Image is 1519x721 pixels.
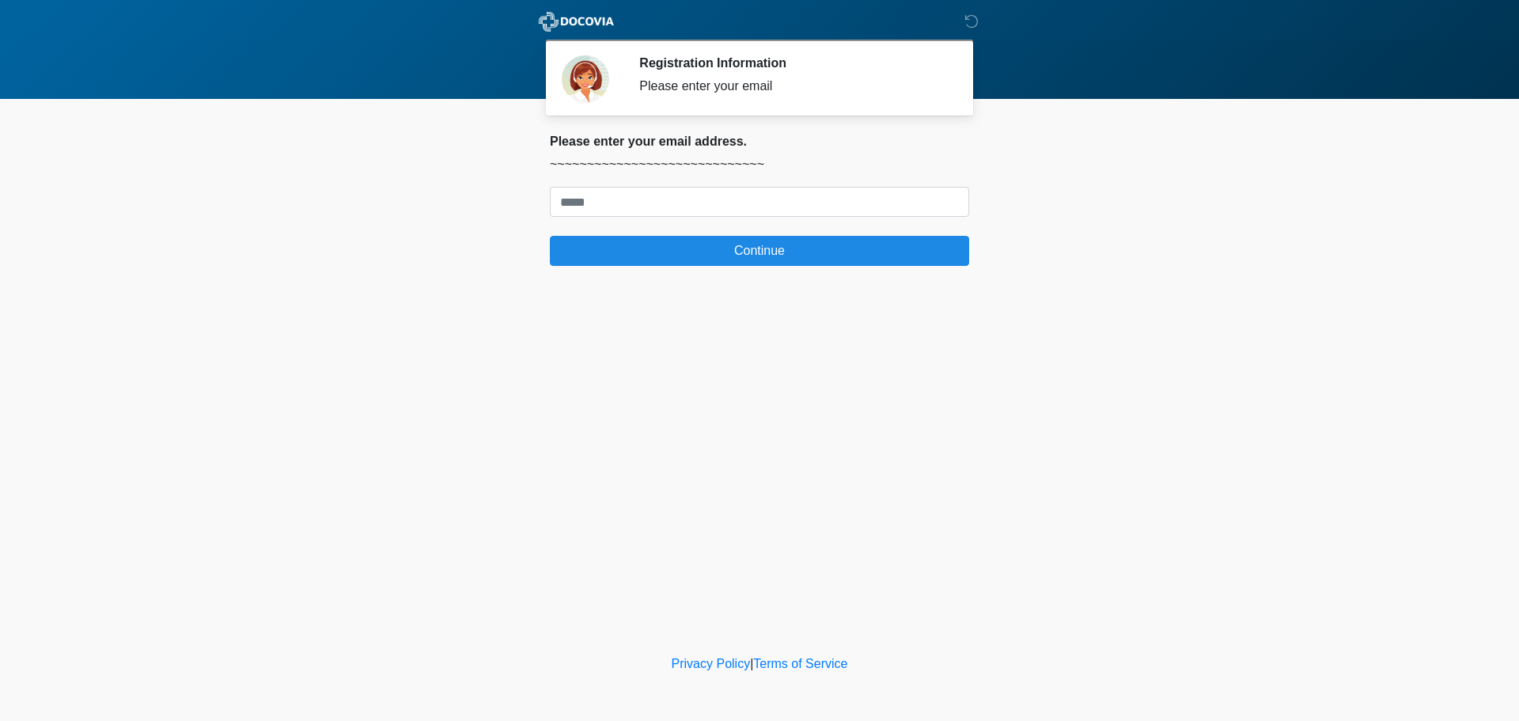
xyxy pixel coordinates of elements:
a: Privacy Policy [672,657,751,670]
h2: Please enter your email address. [550,134,969,149]
button: Continue [550,236,969,266]
a: | [750,657,753,670]
p: ~~~~~~~~~~~~~~~~~~~~~~~~~~~~~ [550,155,969,174]
a: Terms of Service [753,657,847,670]
h2: Registration Information [639,55,945,70]
div: Please enter your email [639,77,945,96]
img: ABC Med Spa- GFEase Logo [534,12,619,32]
img: Agent Avatar [562,55,609,103]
